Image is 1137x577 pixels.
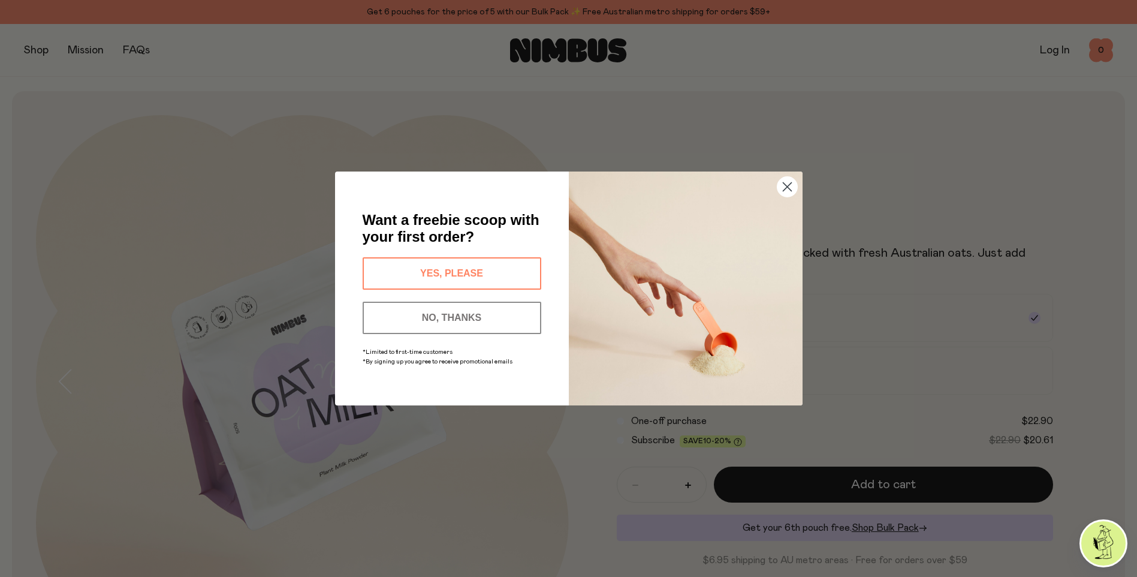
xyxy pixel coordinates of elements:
[363,302,541,334] button: NO, THANKS
[363,359,512,365] span: *By signing up you agree to receive promotional emails
[569,172,803,405] img: c0d45117-8e62-4a02-9742-374a5db49d45.jpeg
[363,212,539,245] span: Want a freebie scoop with your first order?
[1081,521,1126,566] img: agent
[363,349,453,355] span: *Limited to first-time customers
[363,257,541,290] button: YES, PLEASE
[777,176,798,197] button: Close dialog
